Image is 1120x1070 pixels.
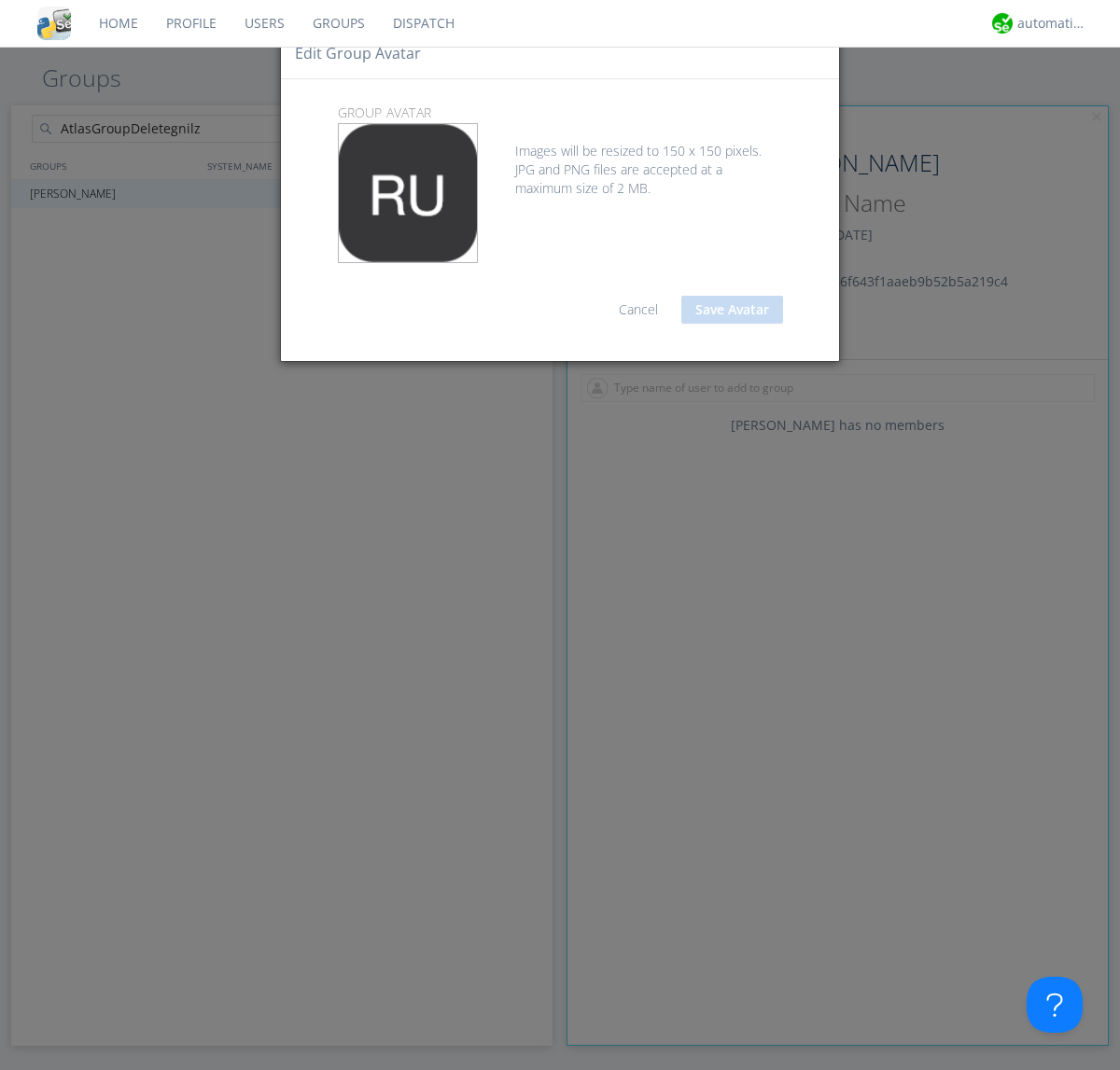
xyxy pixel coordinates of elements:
[339,124,477,262] img: 373638.png
[1017,14,1087,33] div: automation+atlas
[295,43,421,64] h4: Edit group Avatar
[619,300,658,318] a: Cancel
[324,103,797,123] p: group Avatar
[681,296,783,324] button: Save Avatar
[992,13,1013,34] img: d2d01cd9b4174d08988066c6d424eccd
[338,123,783,198] div: Images will be resized to 150 x 150 pixels. JPG and PNG files are accepted at a maximum size of 2...
[37,7,71,40] img: cddb5a64eb264b2086981ab96f4c1ba7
